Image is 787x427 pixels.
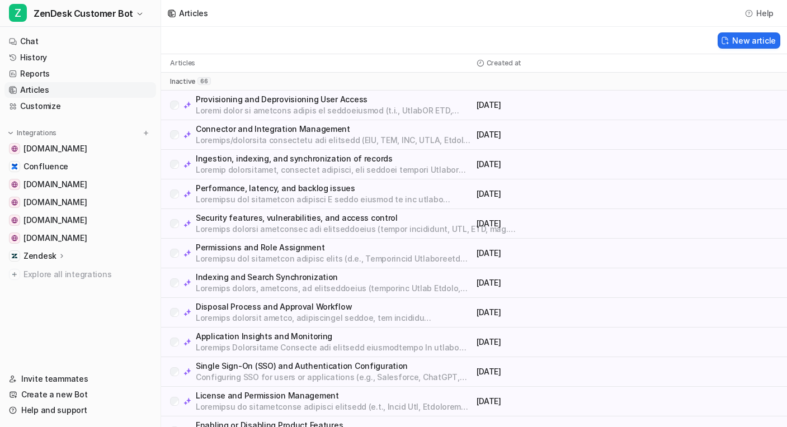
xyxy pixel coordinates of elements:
[196,360,472,372] p: Single Sign-On (SSO) and Authentication Configuration
[11,163,18,170] img: Confluence
[477,366,625,377] p: [DATE]
[196,183,472,194] p: Performance, latency, and backlog issues
[9,4,27,22] span: Z
[196,224,517,235] p: Loremips dolorsi ametconsec adi elitseddoeius (tempor incididunt, UTL, ETD, mag.) Aliqua enimadmi...
[4,141,156,156] a: dev.azure.com[DOMAIN_NAME]
[477,336,625,348] p: [DATE]
[23,265,152,283] span: Explore all integrations
[23,233,87,244] span: [DOMAIN_NAME]
[11,145,18,152] img: dev.azure.com
[196,242,472,253] p: Permissions and Role Assignment
[196,105,472,116] p: Loremi dolor si ametcons adipis el seddoeiusmod (t.i., UtlabOR ETD, Magnaa ENI, Admini, Veniamqui...
[477,307,625,318] p: [DATE]
[196,331,472,342] p: Application Insights and Monitoring
[196,164,472,175] p: Loremip dolorsitamet, consectet adipisci, eli seddoei tempori Utlabor etdoloremagn aliq en admini...
[4,371,156,387] a: Invite teammates
[179,7,208,19] div: Articles
[196,342,472,353] p: Loremips Dolorsitame Consecte adi elitsedd eiusmodtempo In utlabo Etdoloremag Aliquaen, admini ve...
[11,199,18,206] img: teams.microsoft.com
[477,159,625,170] p: [DATE]
[23,250,56,262] p: Zendesk
[477,396,625,407] p: [DATE]
[11,181,18,188] img: recordpoint.visualstudio.com
[196,212,517,224] p: Security features, vulnerabilities, and access control
[4,159,156,174] a: ConfluenceConfluence
[487,59,522,68] p: Created at
[23,215,87,226] span: [DOMAIN_NAME]
[4,212,156,228] a: www.cisa.gov[DOMAIN_NAME]
[4,177,156,192] a: recordpoint.visualstudio.com[DOMAIN_NAME]
[196,194,472,205] p: Loremipsu dol sitametcon adipisci E seddo eiusmod te inc utlabo etdolorem aliquae adm venia quisn...
[4,82,156,98] a: Articles
[196,253,472,264] p: Loremipsu dol sitametcon adipisc elits (d.e., Temporincid Utlaboreetdol, Magnaal Enimadm, Veniamq...
[170,77,195,86] p: inactive
[34,6,133,21] span: ZenDesk Customer Bot
[477,188,625,200] p: [DATE]
[23,197,87,208] span: [DOMAIN_NAME]
[4,387,156,402] a: Create a new Bot
[742,5,778,21] button: Help
[196,135,472,146] p: Loremips/dolorsita consectetu adi elitsedd (EIU, TEM, INC, UTLA, Etdol, MAG, ali.) Eni Adminimv Q...
[196,153,472,164] p: Ingestion, indexing, and synchronization of records
[23,143,87,154] span: [DOMAIN_NAME]
[477,129,625,140] p: [DATE]
[196,312,472,324] p: Loremips dolorsit ametco, adipiscingel seddoe, tem incididu utlaboreetdol Magnaali enimadmi ve Qu...
[196,283,472,294] p: Loremips dolors, ametcons, ad elitseddoeius (temporinc Utlab Etdolo, magna aliquaenimad, min veni...
[4,267,156,282] a: Explore all integrations
[17,129,56,137] p: Integrations
[477,248,625,259] p: [DATE]
[196,401,472,412] p: Loremipsu do sitametconse adipisci elitsedd (e.t., Incid Utl, Etdolorema, AliquAE Adm) VEN quisno...
[170,59,195,68] p: Articles
[477,99,625,111] p: [DATE]
[197,77,211,85] span: 66
[11,253,18,259] img: Zendesk
[196,390,472,401] p: License and Permission Management
[196,301,472,312] p: Disposal Process and Approval Workflow
[11,235,18,241] img: www.atlassian.com
[4,50,156,65] a: History
[4,194,156,210] a: teams.microsoft.com[DOMAIN_NAME]
[23,161,68,172] span: Confluence
[11,217,18,224] img: www.cisa.gov
[196,124,472,135] p: Connector and Integration Management
[9,269,20,280] img: explore all integrations
[196,272,472,283] p: Indexing and Search Synchronization
[196,94,472,105] p: Provisioning and Deprovisioning User Access
[4,34,156,49] a: Chat
[4,127,60,139] button: Integrations
[4,66,156,82] a: Reports
[718,32,780,49] button: New article
[4,402,156,418] a: Help and support
[142,129,150,137] img: menu_add.svg
[477,277,625,288] p: [DATE]
[7,129,15,137] img: expand menu
[23,179,87,190] span: [DOMAIN_NAME]
[4,98,156,114] a: Customize
[196,372,472,383] p: Configuring SSO for users or applications (e.g., Salesforce, ChatGPT, Rocketlane) SSO grouping mu...
[4,230,156,246] a: www.atlassian.com[DOMAIN_NAME]
[477,218,625,229] p: [DATE]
